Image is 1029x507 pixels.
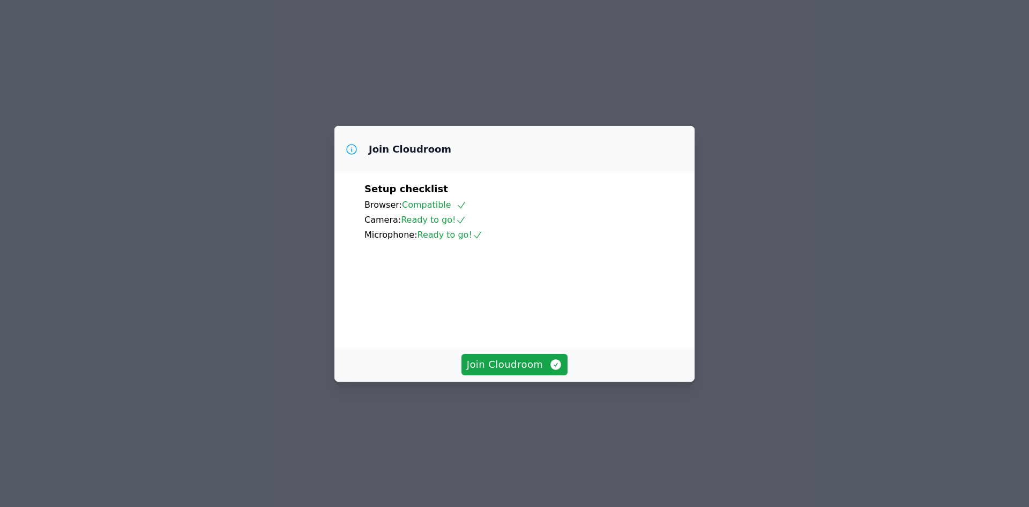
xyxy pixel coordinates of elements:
[402,200,467,210] span: Compatible
[369,143,451,156] h3: Join Cloudroom
[364,200,402,210] span: Browser:
[364,183,448,194] span: Setup checklist
[461,354,568,375] button: Join Cloudroom
[364,215,401,225] span: Camera:
[364,230,417,240] span: Microphone:
[417,230,483,240] span: Ready to go!
[467,357,563,372] span: Join Cloudroom
[401,215,466,225] span: Ready to go!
